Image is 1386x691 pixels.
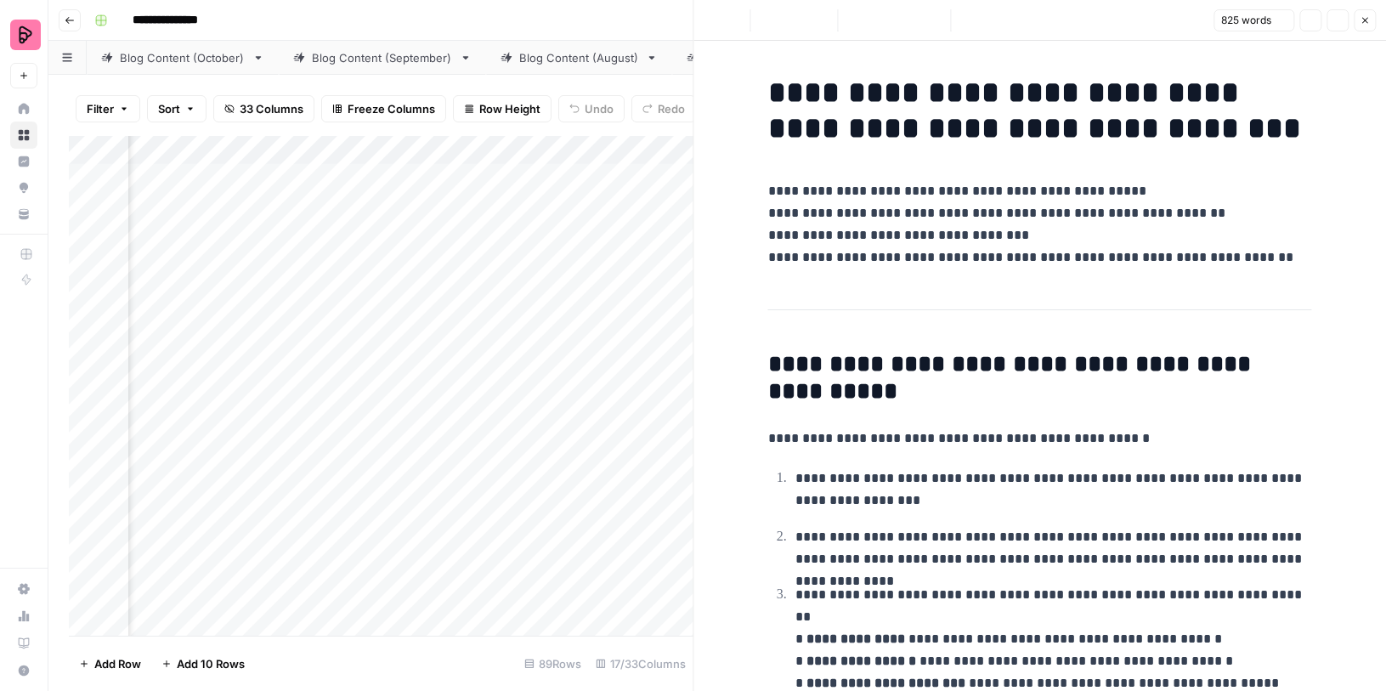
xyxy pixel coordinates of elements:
div: Blog Content (August) [519,49,639,66]
button: Freeze Columns [321,95,446,122]
span: Undo [585,100,614,117]
a: Blog Content (August) [486,41,672,75]
button: Row Height [453,95,552,122]
button: Add 10 Rows [151,650,255,677]
span: Add Row [94,655,141,672]
a: Blog Content (October) [87,41,279,75]
span: Row Height [479,100,540,117]
div: 89 Rows [518,650,589,677]
span: Add 10 Rows [177,655,245,672]
a: Opportunities [10,174,37,201]
span: Sort [158,100,180,117]
button: Redo [631,95,696,122]
div: 17/33 Columns [589,650,693,677]
a: Blog Content (September) [279,41,486,75]
button: Help + Support [10,657,37,684]
button: 825 words [1213,9,1294,31]
a: Browse [10,122,37,149]
span: 33 Columns [240,100,303,117]
a: Learning Hub [10,630,37,657]
div: Blog Content (October) [120,49,246,66]
span: Freeze Columns [348,100,435,117]
a: Home [10,95,37,122]
span: Redo [658,100,685,117]
button: Add Row [69,650,151,677]
button: Filter [76,95,140,122]
a: Insights [10,148,37,175]
a: Your Data [10,201,37,228]
div: Blog Content (September) [312,49,453,66]
span: Filter [87,100,114,117]
a: Settings [10,575,37,603]
a: Usage [10,603,37,630]
button: Workspace: Preply [10,14,37,56]
button: Sort [147,95,206,122]
span: 825 words [1221,13,1271,28]
button: Undo [558,95,625,122]
button: 33 Columns [213,95,314,122]
img: Preply Logo [10,20,41,50]
a: Blog Content (July) [672,41,843,75]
